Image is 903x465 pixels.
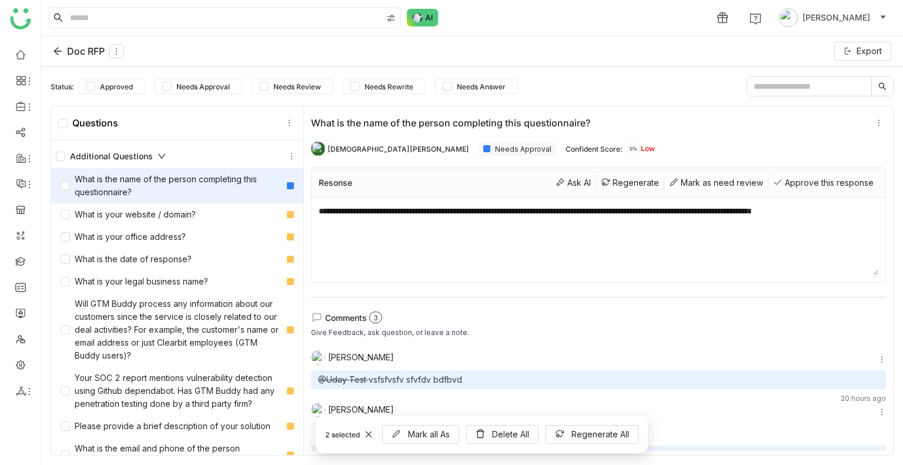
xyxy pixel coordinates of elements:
[61,297,282,362] div: Will GTM Buddy process any information about our customers since the service is closely related t...
[627,146,641,151] span: 0%
[61,253,192,266] div: What is the date of response?
[777,8,889,27] button: [PERSON_NAME]
[53,44,123,58] div: Doc RFP
[325,313,367,323] span: Comments
[768,175,878,190] div: Approve this response
[269,82,326,91] span: Needs Review
[373,312,378,324] p: 3
[369,312,382,323] nz-badge-sup: 3
[382,425,459,444] button: Mark all As
[319,178,352,188] div: Resonse
[408,428,450,441] span: Mark all As
[452,82,510,91] span: Needs Answer
[479,142,556,156] div: Needs Approval
[172,82,235,91] span: Needs Approval
[325,430,375,439] div: 2 selected
[546,425,638,444] button: Regenerate All
[802,11,870,24] span: [PERSON_NAME]
[834,42,891,61] button: Export
[311,394,886,403] div: 20 hours ago
[566,145,622,153] div: Confident Score:
[664,175,768,190] div: Mark as need review
[327,145,469,153] div: [DEMOGRAPHIC_DATA][PERSON_NAME]
[492,428,529,441] span: Delete All
[466,425,539,444] button: Delete All
[61,173,282,199] div: What is the name of the person completing this questionnaire?
[10,8,31,29] img: logo
[311,142,325,156] img: 684a9b06de261c4b36a3cf65
[58,117,118,129] div: Questions
[386,14,396,23] img: search-type.svg
[95,82,138,91] span: Approved
[318,374,366,384] a: @Uday Test
[779,8,798,27] img: avatar
[51,82,73,91] div: Status:
[61,275,208,288] div: What is your legal business name?
[328,405,394,414] div: [PERSON_NAME]
[61,208,196,221] div: What is your website / domain?
[311,403,325,417] img: 684a9b22de261c4b36a3d00f
[56,150,166,163] div: Additional Questions
[596,175,664,190] div: Regenerate
[407,9,439,26] img: ask-buddy-normal.svg
[61,372,282,410] div: Your SOC 2 report mentions vulnerability detection using Github dependabot. Has GTM Buddy had any...
[61,230,186,243] div: What is your office address?
[311,117,867,129] div: What is the name of the person completing this questionnaire?
[311,350,325,364] img: 684a9b22de261c4b36a3d00f
[360,82,418,91] span: Needs Rewrite
[551,175,596,190] div: Ask AI
[311,312,323,323] img: lms-comment.svg
[627,142,655,156] div: Low
[318,375,879,384] div: vsfsfvsfv sfvfdv bdfbvd
[311,327,469,339] div: Give Feedback, ask question, or leave a note.
[857,45,882,58] span: Export
[51,145,303,168] div: Additional Questions
[328,353,394,362] div: [PERSON_NAME]
[750,13,761,25] img: help.svg
[571,428,629,441] span: Regenerate All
